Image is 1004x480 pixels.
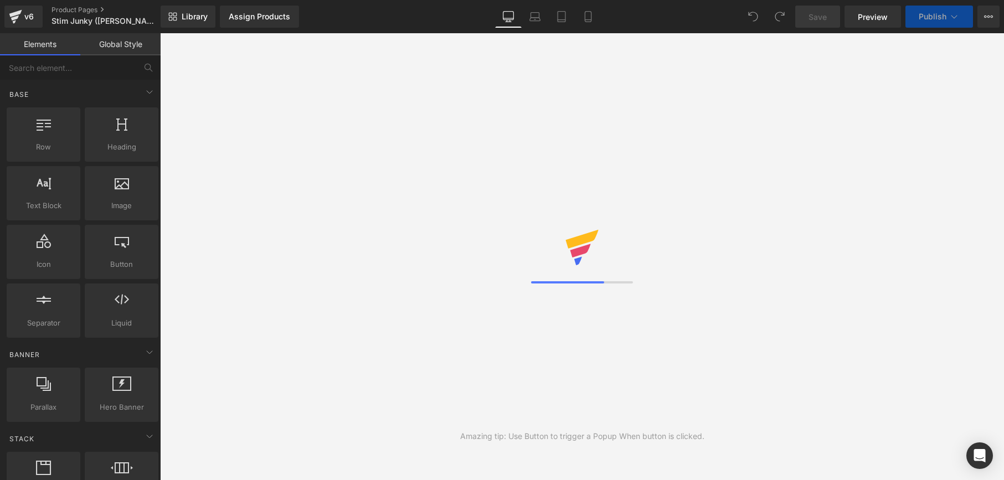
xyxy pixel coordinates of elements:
a: New Library [161,6,215,28]
span: Base [8,89,30,100]
span: Parallax [10,401,77,413]
span: Button [88,259,155,270]
a: Laptop [522,6,548,28]
span: Save [809,11,827,23]
div: Assign Products [229,12,290,21]
span: Text Block [10,200,77,211]
button: Redo [769,6,791,28]
div: v6 [22,9,36,24]
a: Product Pages [52,6,179,14]
a: Global Style [80,33,161,55]
span: Stack [8,433,35,444]
a: Preview [845,6,901,28]
a: Mobile [575,6,601,28]
button: Undo [742,6,764,28]
span: Image [88,200,155,211]
span: Publish [919,12,946,21]
button: Publish [905,6,973,28]
a: v6 [4,6,43,28]
span: Stim Junky ([PERSON_NAME]) [52,17,158,25]
a: Desktop [495,6,522,28]
div: Open Intercom Messenger [966,442,993,469]
span: Heading [88,141,155,153]
span: Icon [10,259,77,270]
span: Library [182,12,208,22]
span: Separator [10,317,77,329]
div: Amazing tip: Use Button to trigger a Popup When button is clicked. [460,430,704,442]
a: Tablet [548,6,575,28]
span: Hero Banner [88,401,155,413]
button: More [977,6,1000,28]
span: Row [10,141,77,153]
span: Liquid [88,317,155,329]
span: Banner [8,349,41,360]
span: Preview [858,11,888,23]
